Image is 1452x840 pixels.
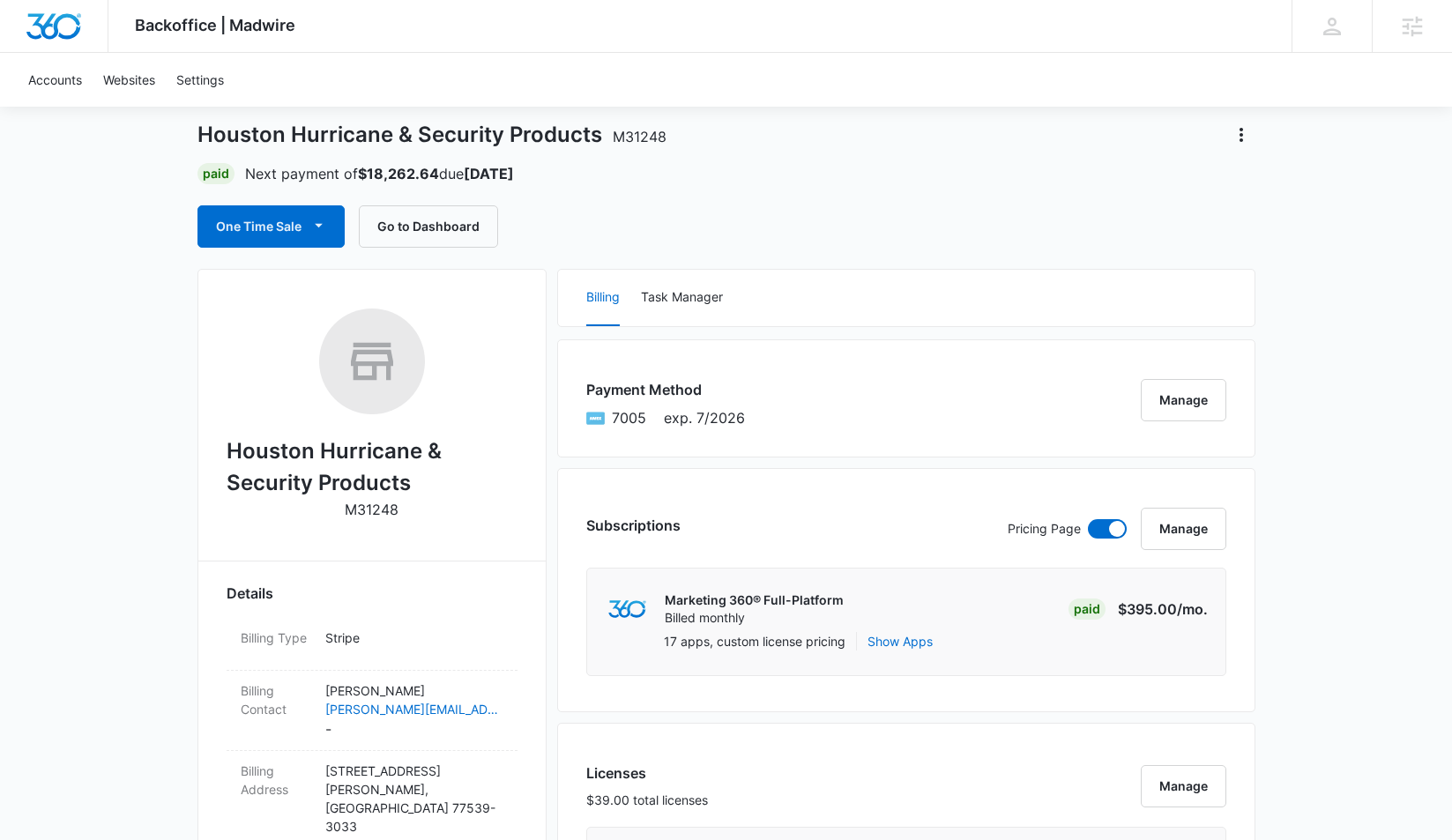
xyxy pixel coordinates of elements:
[586,515,681,536] h3: Subscriptions
[241,681,311,718] dt: Billing Contact
[93,53,166,107] a: Websites
[867,632,933,650] button: Show Apps
[1008,519,1081,539] p: Pricing Page
[197,122,666,148] h1: Houston Hurricane & Security Products
[464,165,514,182] strong: [DATE]
[358,165,439,182] strong: $18,262.64
[612,407,646,428] span: American Express ending with
[608,600,646,619] img: marketing360Logo
[1141,508,1226,550] button: Manage
[245,163,514,184] p: Next payment of due
[586,379,745,400] h3: Payment Method
[345,499,398,520] p: M31248
[18,53,93,107] a: Accounts
[1069,598,1106,620] div: Paid
[1227,121,1255,149] button: Actions
[135,16,295,34] span: Backoffice | Madwire
[166,53,235,107] a: Settings
[325,700,503,718] a: [PERSON_NAME][EMAIL_ADDRESS][DOMAIN_NAME]
[325,628,503,647] p: Stripe
[613,128,666,145] span: M31248
[641,270,723,326] button: Task Manager
[241,762,311,799] dt: Billing Address
[586,791,708,809] p: $39.00 total licenses
[586,762,708,784] h3: Licenses
[586,270,620,326] button: Billing
[325,681,503,700] p: [PERSON_NAME]
[665,609,844,627] p: Billed monthly
[1141,765,1226,807] button: Manage
[1118,598,1208,620] p: $395.00
[227,435,518,499] h2: Houston Hurricane & Security Products
[227,671,518,751] div: Billing Contact[PERSON_NAME][PERSON_NAME][EMAIL_ADDRESS][DOMAIN_NAME]-
[227,583,273,604] span: Details
[325,681,503,740] dd: -
[664,632,845,650] p: 17 apps, custom license pricing
[665,591,844,609] p: Marketing 360® Full-Platform
[227,618,518,671] div: Billing TypeStripe
[197,205,345,248] button: One Time Sale
[664,407,745,428] span: exp. 7/2026
[359,205,498,248] button: Go to Dashboard
[1177,600,1208,618] span: /mo.
[241,628,311,647] dt: Billing Type
[1141,379,1226,421] button: Manage
[197,163,235,184] div: Paid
